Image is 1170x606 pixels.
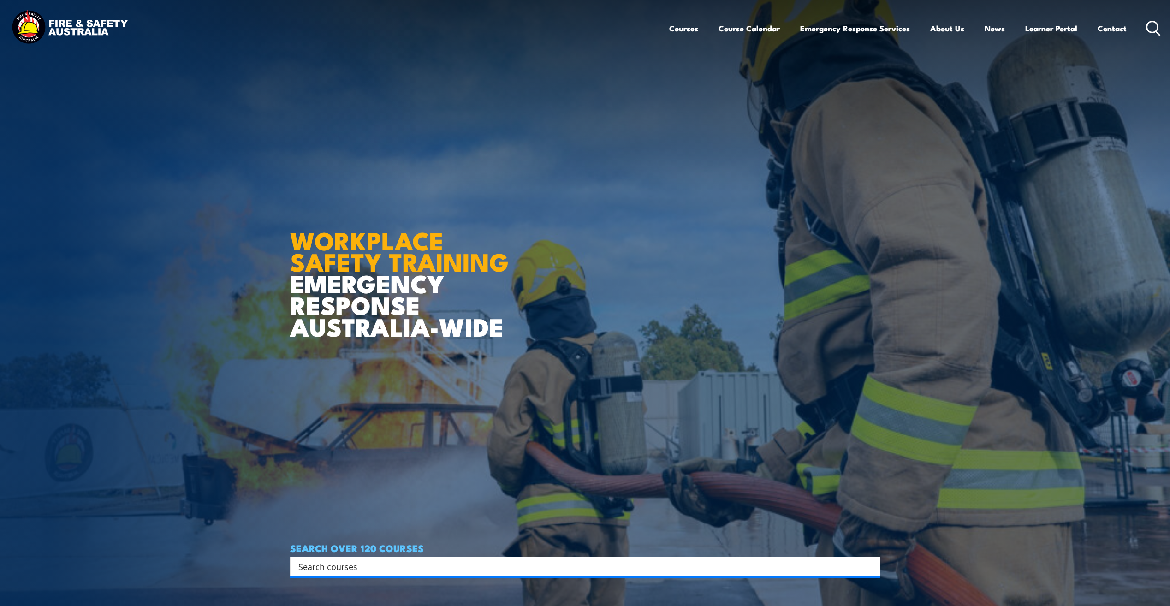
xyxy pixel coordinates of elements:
[290,543,880,553] h4: SEARCH OVER 120 COURSES
[864,560,877,573] button: Search magnifier button
[800,16,910,41] a: Emergency Response Services
[300,560,862,573] form: Search form
[669,16,698,41] a: Courses
[290,220,509,280] strong: WORKPLACE SAFETY TRAINING
[985,16,1005,41] a: News
[1098,16,1127,41] a: Contact
[298,559,860,573] input: Search input
[1025,16,1077,41] a: Learner Portal
[719,16,780,41] a: Course Calendar
[930,16,964,41] a: About Us
[290,206,516,337] h1: EMERGENCY RESPONSE AUSTRALIA-WIDE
